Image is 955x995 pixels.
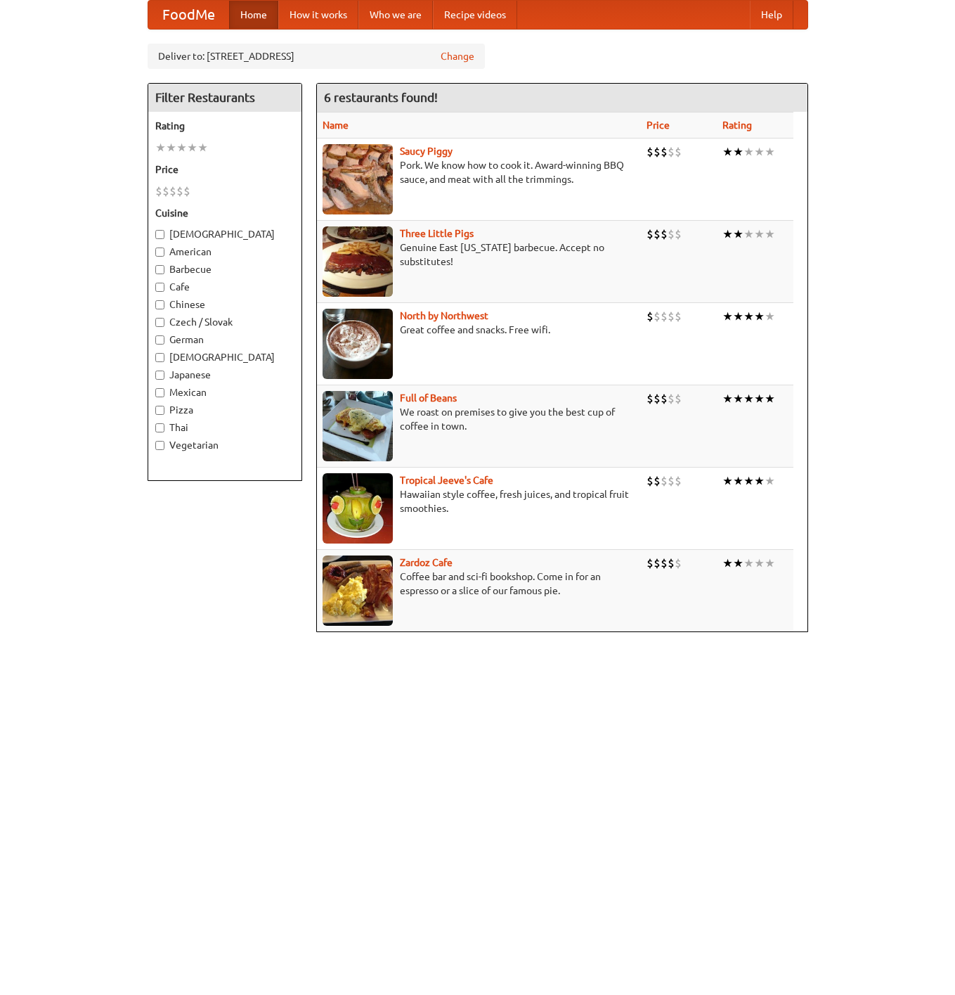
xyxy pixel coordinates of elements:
a: Recipe videos [433,1,517,29]
a: Three Little Pigs [400,228,474,239]
li: ★ [155,140,166,155]
a: Tropical Jeeve's Cafe [400,475,493,486]
li: $ [661,391,668,406]
input: Mexican [155,388,164,397]
img: jeeves.jpg [323,473,393,544]
ng-pluralize: 6 restaurants found! [324,91,438,104]
li: $ [647,226,654,242]
li: ★ [743,391,754,406]
li: ★ [754,226,765,242]
li: $ [675,309,682,324]
h5: Price [155,162,294,176]
li: ★ [176,140,187,155]
li: $ [654,309,661,324]
p: Pork. We know how to cook it. Award-winning BBQ sauce, and meat with all the trimmings. [323,158,636,186]
input: Cafe [155,283,164,292]
label: Barbecue [155,262,294,276]
li: $ [647,473,654,489]
a: Saucy Piggy [400,146,453,157]
input: American [155,248,164,257]
li: ★ [733,309,743,324]
li: ★ [754,309,765,324]
input: Chinese [155,300,164,309]
li: $ [654,391,661,406]
a: How it works [278,1,358,29]
li: ★ [722,144,733,160]
li: $ [661,473,668,489]
p: Coffee bar and sci-fi bookshop. Come in for an espresso or a slice of our famous pie. [323,570,636,598]
li: ★ [722,473,733,489]
li: ★ [733,226,743,242]
li: $ [169,184,176,199]
a: Full of Beans [400,392,457,404]
img: saucy.jpg [323,144,393,214]
li: $ [654,144,661,160]
label: Cafe [155,280,294,294]
li: $ [654,556,661,571]
li: ★ [733,144,743,160]
a: Name [323,120,349,131]
a: Zardoz Cafe [400,557,453,568]
li: ★ [743,473,754,489]
li: $ [647,144,654,160]
li: ★ [166,140,176,155]
p: Great coffee and snacks. Free wifi. [323,323,636,337]
a: FoodMe [148,1,229,29]
li: ★ [754,473,765,489]
li: ★ [197,140,208,155]
li: ★ [743,309,754,324]
li: ★ [765,556,775,571]
label: Vegetarian [155,438,294,452]
li: ★ [765,309,775,324]
li: ★ [722,556,733,571]
li: $ [661,226,668,242]
p: We roast on premises to give you the best cup of coffee in town. [323,405,636,433]
li: $ [661,556,668,571]
li: $ [661,309,668,324]
h5: Cuisine [155,206,294,220]
li: ★ [754,391,765,406]
a: Rating [722,120,752,131]
label: German [155,333,294,347]
label: Japanese [155,368,294,382]
label: [DEMOGRAPHIC_DATA] [155,227,294,241]
li: $ [176,184,183,199]
p: Genuine East [US_STATE] barbecue. Accept no substitutes! [323,240,636,269]
label: Mexican [155,385,294,399]
a: Help [750,1,793,29]
li: ★ [733,556,743,571]
li: ★ [754,144,765,160]
label: Chinese [155,297,294,312]
li: ★ [733,473,743,489]
img: north.jpg [323,309,393,379]
li: $ [162,184,169,199]
label: Pizza [155,403,294,417]
input: Vegetarian [155,441,164,450]
a: North by Northwest [400,310,488,321]
li: $ [668,473,675,489]
label: Czech / Slovak [155,315,294,329]
li: $ [661,144,668,160]
input: Barbecue [155,265,164,274]
input: Czech / Slovak [155,318,164,327]
li: ★ [722,309,733,324]
li: $ [668,556,675,571]
li: $ [668,226,675,242]
a: Who we are [358,1,433,29]
img: littlepigs.jpg [323,226,393,297]
li: $ [675,226,682,242]
li: ★ [754,556,765,571]
img: beans.jpg [323,391,393,461]
li: ★ [743,556,754,571]
p: Hawaiian style coffee, fresh juices, and tropical fruit smoothies. [323,487,636,515]
input: [DEMOGRAPHIC_DATA] [155,353,164,362]
li: ★ [722,226,733,242]
li: ★ [722,391,733,406]
li: $ [647,391,654,406]
li: $ [675,556,682,571]
li: $ [654,473,661,489]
